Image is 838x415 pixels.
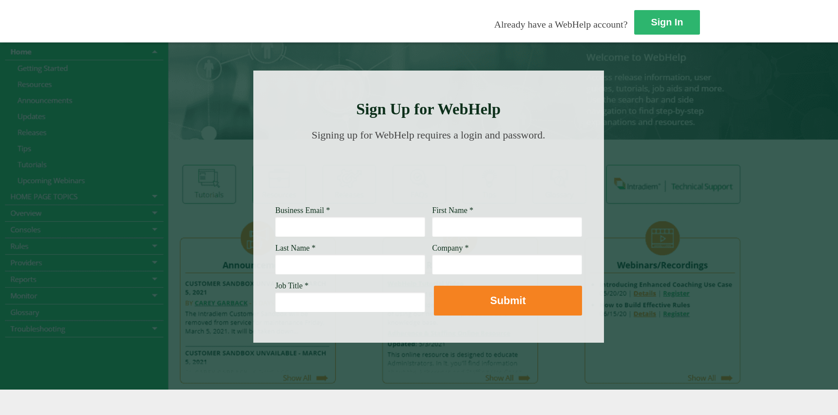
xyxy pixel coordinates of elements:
span: Business Email * [275,206,330,215]
strong: Submit [490,294,526,306]
span: Job Title * [275,281,309,290]
button: Submit [434,286,582,316]
span: Company * [432,244,469,252]
strong: Sign Up for WebHelp [356,100,501,118]
a: Sign In [634,10,700,35]
span: First Name * [432,206,473,215]
span: Already have a WebHelp account? [494,19,628,30]
img: Need Credentials? Sign up below. Have Credentials? Use the sign-in button. [281,150,577,194]
span: Last Name * [275,244,316,252]
span: Signing up for WebHelp requires a login and password. [312,129,545,141]
strong: Sign In [651,17,683,28]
